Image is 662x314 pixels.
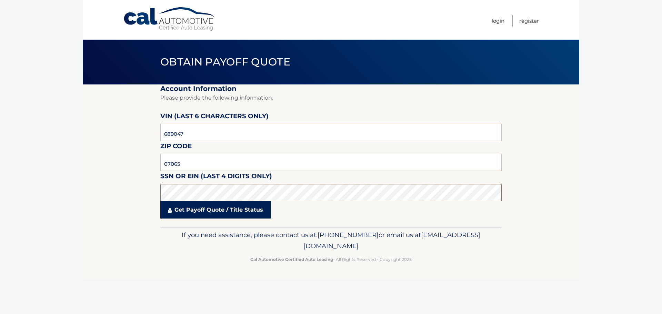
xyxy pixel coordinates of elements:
[123,7,216,31] a: Cal Automotive
[160,141,192,154] label: Zip Code
[165,256,497,263] p: - All Rights Reserved - Copyright 2025
[165,230,497,252] p: If you need assistance, please contact us at: or email us at
[519,15,539,27] a: Register
[160,93,502,103] p: Please provide the following information.
[492,15,504,27] a: Login
[160,201,271,219] a: Get Payoff Quote / Title Status
[250,257,333,262] strong: Cal Automotive Certified Auto Leasing
[160,84,502,93] h2: Account Information
[160,171,272,184] label: SSN or EIN (last 4 digits only)
[160,55,290,68] span: Obtain Payoff Quote
[160,111,269,124] label: VIN (last 6 characters only)
[318,231,379,239] span: [PHONE_NUMBER]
